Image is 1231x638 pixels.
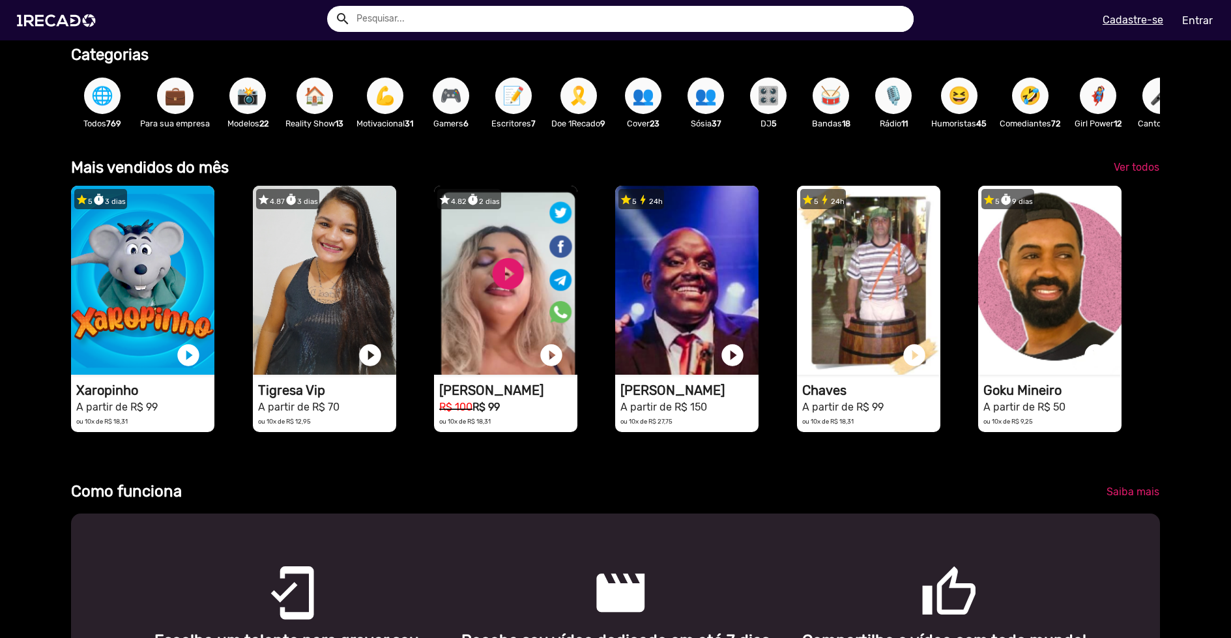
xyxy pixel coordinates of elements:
[489,117,538,130] p: Escritores
[1000,117,1060,130] p: Comediantes
[258,401,340,413] small: A partir de R$ 70
[263,564,279,580] mat-icon: mobile_friendly
[374,78,396,114] span: 💪
[772,119,777,128] b: 5
[439,401,472,413] small: R$ 100
[620,401,707,413] small: A partir de R$ 150
[901,119,908,128] b: 11
[335,119,343,128] b: 13
[157,78,194,114] button: 💼
[882,78,905,114] span: 🎙️
[560,78,597,114] button: 🎗️
[472,401,500,413] b: R$ 99
[757,78,779,114] span: 🎛️
[71,186,214,375] video: 1RECADO vídeos dedicados para fãs e empresas
[304,78,326,114] span: 🏠
[357,342,383,368] a: play_circle_filled
[1114,161,1159,173] span: Ver todos
[750,78,787,114] button: 🎛️
[71,482,182,500] b: Como funciona
[983,383,1122,398] h1: Goku Mineiro
[797,186,940,375] video: 1RECADO vídeos dedicados para fãs e empresas
[223,117,272,130] p: Modelos
[347,6,914,32] input: Pesquisar...
[71,158,229,177] b: Mais vendidos do mês
[1087,78,1109,114] span: 🦸‍♀️
[712,119,721,128] b: 37
[463,119,469,128] b: 6
[948,78,970,114] span: 😆
[744,117,793,130] p: DJ
[91,78,113,114] span: 🌐
[78,117,127,130] p: Todos
[84,78,121,114] button: 🌐
[367,78,403,114] button: 💪
[439,418,491,425] small: ou 10x de R$ 18,31
[106,119,121,128] b: 769
[76,383,214,398] h1: Xaropinho
[164,78,186,114] span: 💼
[258,418,311,425] small: ou 10x de R$ 12,95
[806,117,856,130] p: Bandas
[440,78,462,114] span: 🎮
[297,78,333,114] button: 🏠
[531,119,536,128] b: 7
[983,418,1033,425] small: ou 10x de R$ 9,25
[820,78,842,114] span: 🥁
[405,119,413,128] b: 31
[259,119,268,128] b: 22
[719,342,746,368] a: play_circle_filled
[842,119,850,128] b: 18
[983,401,1065,413] small: A partir de R$ 50
[335,11,351,27] mat-icon: Example home icon
[1080,78,1116,114] button: 🦸‍♀️
[931,117,987,130] p: Humoristas
[434,186,577,375] video: 1RECADO vídeos dedicados para fãs e empresas
[253,186,396,375] video: 1RECADO vídeos dedicados para fãs e empresas
[439,383,577,398] h1: [PERSON_NAME]
[813,78,849,114] button: 🥁
[76,401,158,413] small: A partir de R$ 99
[229,78,266,114] button: 📸
[1107,486,1159,498] span: Saiba mais
[1150,78,1172,114] span: 🎤
[1142,78,1179,114] button: 🎤
[615,186,759,375] video: 1RECADO vídeos dedicados para fãs e empresas
[802,401,884,413] small: A partir de R$ 99
[681,117,731,130] p: Sósia
[869,117,918,130] p: Rádio
[285,117,343,130] p: Reality Show
[625,78,661,114] button: 👥
[592,564,607,580] mat-icon: movie
[1136,117,1185,130] p: Cantores
[1051,119,1060,128] b: 72
[695,78,717,114] span: 👥
[941,78,978,114] button: 😆
[237,78,259,114] span: 📸
[802,383,940,398] h1: Chaves
[76,418,128,425] small: ou 10x de R$ 18,31
[618,117,668,130] p: Cover
[688,78,724,114] button: 👥
[620,418,673,425] small: ou 10x de R$ 27,75
[258,383,396,398] h1: Tigresa Vip
[1012,78,1049,114] button: 🤣
[433,78,469,114] button: 🎮
[875,78,912,114] button: 🎙️
[356,117,413,130] p: Motivacional
[495,78,532,114] button: 📝
[551,117,605,130] p: Doe 1Recado
[330,7,353,29] button: Example home icon
[140,117,210,130] p: Para sua empresa
[1114,119,1122,128] b: 12
[632,78,654,114] span: 👥
[901,342,927,368] a: play_circle_filled
[426,117,476,130] p: Gamers
[978,186,1122,375] video: 1RECADO vídeos dedicados para fãs e empresas
[920,564,936,580] mat-icon: thumb_up_outlined
[175,342,201,368] a: play_circle_filled
[502,78,525,114] span: 📝
[650,119,659,128] b: 23
[1019,78,1041,114] span: 🤣
[1174,9,1221,32] a: Entrar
